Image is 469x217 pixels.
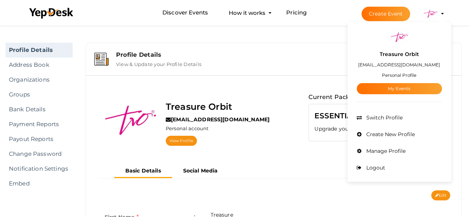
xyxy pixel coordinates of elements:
[103,92,158,148] img: 30PDKB9J_normal.png
[6,87,73,102] a: Groups
[166,116,270,123] label: [EMAIL_ADDRESS][DOMAIN_NAME]
[125,167,161,174] b: Basic Details
[166,125,208,132] label: Personal account
[364,131,415,138] span: Create New Profile
[364,114,403,121] span: Switch Profile
[361,7,410,21] button: Create Event
[183,167,218,174] b: Social Media
[6,72,73,87] a: Organizations
[308,92,361,102] label: Current Package
[358,60,440,69] label: [EMAIL_ADDRESS][DOMAIN_NAME]
[423,6,438,21] img: 30PDKB9J_small.png
[114,165,172,178] button: Basic Details
[286,6,307,20] a: Pricing
[166,100,232,114] label: Treasure Orbit
[227,6,268,20] button: How it works
[172,165,229,177] button: Social Media
[390,28,409,46] img: 30PDKB9J_small.png
[364,148,406,154] span: Manage Profile
[166,136,197,146] a: View Profile
[6,43,73,57] a: Profile Details
[6,132,73,147] a: Payout Reports
[382,72,416,78] small: Personal Profile
[364,164,385,171] span: Logout
[116,58,201,67] label: View & Update your Profile Details
[314,110,361,122] label: ESSENTIALS
[6,147,73,161] a: Change Password
[380,50,419,59] label: Treasure Orbit
[162,6,208,20] a: Discover Events
[6,102,73,117] a: Bank Details
[6,176,73,191] a: Embed
[357,83,442,94] a: My Events
[6,57,73,72] a: Address Book
[314,125,393,132] label: Upgrade your subscription
[6,161,73,176] a: Notification Settings
[431,190,450,200] button: Edit
[6,117,73,132] a: Payment Reports
[116,51,453,58] div: Profile Details
[90,62,458,69] a: Profile Details View & Update your Profile Details
[94,53,109,66] img: event-details.svg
